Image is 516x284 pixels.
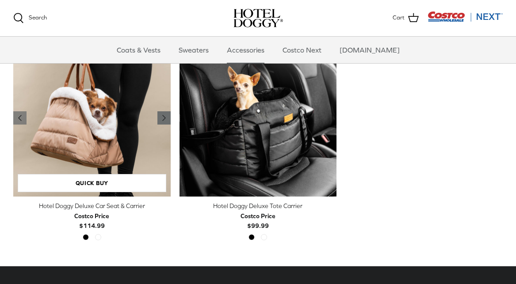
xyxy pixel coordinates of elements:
[233,9,283,27] img: hoteldoggycom
[13,201,171,231] a: Hotel Doggy Deluxe Car Seat & Carrier Costco Price$114.99
[13,13,47,23] a: Search
[180,201,337,211] div: Hotel Doggy Deluxe Tote Carrier
[393,12,419,24] a: Cart
[171,37,217,63] a: Sweaters
[233,9,283,27] a: hoteldoggy.com hoteldoggycom
[13,40,171,197] a: Hotel Doggy Deluxe Car Seat & Carrier
[428,11,503,22] img: Costco Next
[29,14,47,21] span: Search
[13,201,171,211] div: Hotel Doggy Deluxe Car Seat & Carrier
[275,37,329,63] a: Costco Next
[428,17,503,23] a: Visit Costco Next
[74,211,109,229] b: $114.99
[241,211,275,221] div: Costco Price
[180,201,337,231] a: Hotel Doggy Deluxe Tote Carrier Costco Price$99.99
[393,13,405,23] span: Cart
[18,174,166,192] a: Quick buy
[332,37,408,63] a: [DOMAIN_NAME]
[74,211,109,221] div: Costco Price
[219,37,272,63] a: Accessories
[13,111,27,125] a: Previous
[241,211,275,229] b: $99.99
[157,111,171,125] a: Previous
[109,37,168,63] a: Coats & Vests
[180,40,337,197] a: Hotel Doggy Deluxe Tote Carrier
